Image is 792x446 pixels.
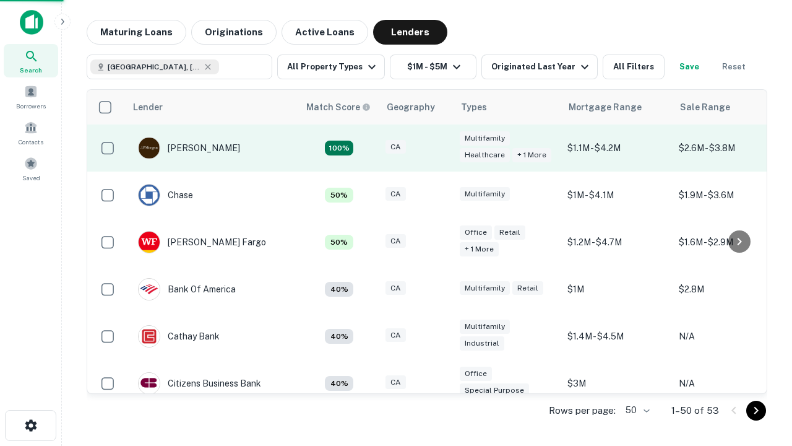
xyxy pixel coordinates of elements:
[454,90,561,125] th: Types
[714,55,754,79] button: Reset
[385,328,406,343] div: CA
[325,141,353,155] div: Matching Properties: 18, hasApolloMatch: undefined
[461,100,487,115] div: Types
[19,137,43,147] span: Contacts
[191,20,277,45] button: Originations
[16,101,46,111] span: Borrowers
[561,125,673,172] td: $1.1M - $4.2M
[4,44,58,77] a: Search
[133,100,163,115] div: Lender
[139,185,160,206] img: picture
[561,313,673,360] td: $1.4M - $4.5M
[460,187,510,201] div: Multifamily
[561,219,673,266] td: $1.2M - $4.7M
[512,148,551,162] div: + 1 more
[20,65,42,75] span: Search
[460,320,510,334] div: Multifamily
[603,55,665,79] button: All Filters
[306,100,371,114] div: Capitalize uses an advanced AI algorithm to match your search with the best lender. The match sco...
[299,90,379,125] th: Capitalize uses an advanced AI algorithm to match your search with the best lender. The match sco...
[561,360,673,407] td: $3M
[4,116,58,149] a: Contacts
[20,10,43,35] img: capitalize-icon.png
[494,225,525,240] div: Retail
[325,282,353,297] div: Matching Properties: 4, hasApolloMatch: undefined
[460,383,529,398] div: Special Purpose
[460,367,492,381] div: Office
[512,281,543,295] div: Retail
[561,266,673,313] td: $1M
[671,403,719,418] p: 1–50 of 53
[561,172,673,219] td: $1M - $4.1M
[481,55,598,79] button: Originated Last Year
[325,235,353,250] div: Matching Properties: 5, hasApolloMatch: undefined
[387,100,435,115] div: Geography
[4,152,58,185] a: Saved
[139,232,160,253] img: picture
[306,100,368,114] h6: Match Score
[460,242,499,256] div: + 1 more
[730,307,792,367] iframe: Chat Widget
[138,184,193,206] div: Chase
[139,373,160,394] img: picture
[673,90,784,125] th: Sale Range
[108,61,200,72] span: [GEOGRAPHIC_DATA], [GEOGRAPHIC_DATA], [GEOGRAPHIC_DATA]
[87,20,186,45] button: Maturing Loans
[126,90,299,125] th: Lender
[325,188,353,203] div: Matching Properties: 5, hasApolloMatch: undefined
[680,100,730,115] div: Sale Range
[549,403,616,418] p: Rows per page:
[138,231,266,253] div: [PERSON_NAME] Fargo
[673,172,784,219] td: $1.9M - $3.6M
[379,90,454,125] th: Geography
[385,375,406,390] div: CA
[138,137,240,159] div: [PERSON_NAME]
[673,125,784,172] td: $2.6M - $3.8M
[569,100,642,115] div: Mortgage Range
[138,278,236,300] div: Bank Of America
[460,148,510,162] div: Healthcare
[673,313,784,360] td: N/A
[385,234,406,248] div: CA
[385,140,406,154] div: CA
[325,329,353,344] div: Matching Properties: 4, hasApolloMatch: undefined
[373,20,447,45] button: Lenders
[491,59,592,74] div: Originated Last Year
[385,187,406,201] div: CA
[621,401,652,419] div: 50
[460,131,510,146] div: Multifamily
[673,266,784,313] td: $2.8M
[139,279,160,300] img: picture
[460,336,504,351] div: Industrial
[138,372,261,395] div: Citizens Business Bank
[673,360,784,407] td: N/A
[561,90,673,125] th: Mortgage Range
[277,55,385,79] button: All Property Types
[460,281,510,295] div: Multifamily
[4,80,58,113] a: Borrowers
[460,225,492,240] div: Office
[139,138,160,159] img: picture
[325,376,353,391] div: Matching Properties: 4, hasApolloMatch: undefined
[746,401,766,421] button: Go to next page
[22,173,40,183] span: Saved
[139,326,160,347] img: picture
[385,281,406,295] div: CA
[669,55,709,79] button: Save your search to get updates of matches that match your search criteria.
[282,20,368,45] button: Active Loans
[138,325,220,348] div: Cathay Bank
[673,219,784,266] td: $1.6M - $2.9M
[390,55,476,79] button: $1M - $5M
